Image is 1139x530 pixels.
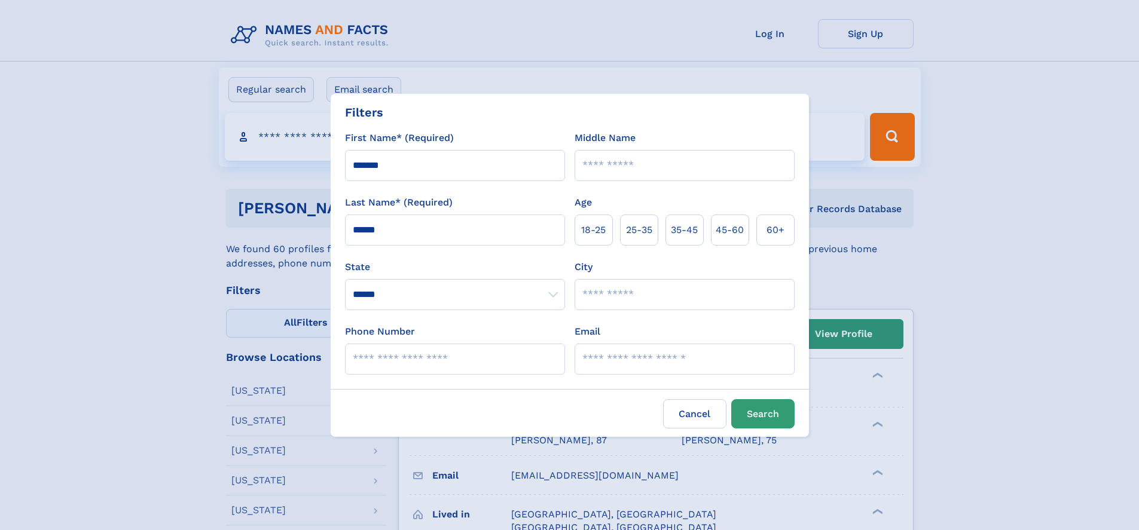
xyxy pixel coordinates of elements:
[731,399,795,428] button: Search
[716,223,744,237] span: 45‑60
[767,223,784,237] span: 60+
[345,324,415,339] label: Phone Number
[663,399,726,428] label: Cancel
[345,260,565,274] label: State
[575,195,592,210] label: Age
[575,260,593,274] label: City
[345,195,453,210] label: Last Name* (Required)
[626,223,652,237] span: 25‑35
[345,131,454,145] label: First Name* (Required)
[671,223,698,237] span: 35‑45
[345,103,383,121] div: Filters
[575,131,636,145] label: Middle Name
[581,223,606,237] span: 18‑25
[575,324,600,339] label: Email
